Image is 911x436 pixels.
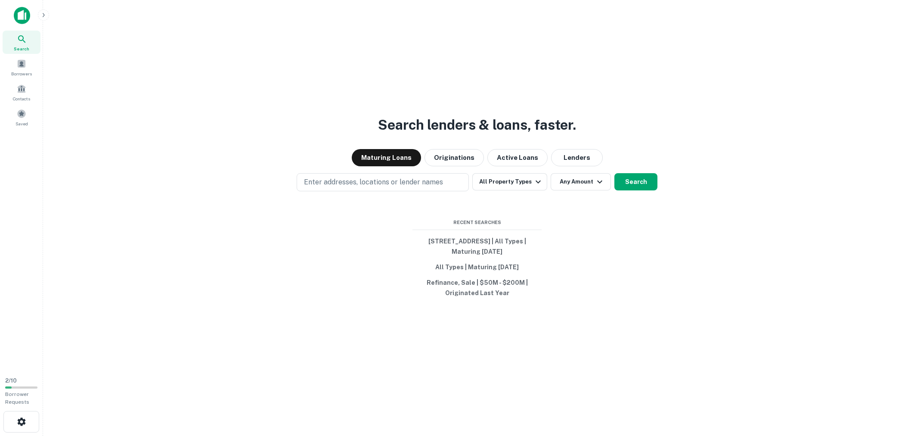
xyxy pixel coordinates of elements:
span: Saved [15,120,28,127]
a: Contacts [3,81,40,104]
span: Contacts [13,95,30,102]
span: Borrower Requests [5,391,29,405]
button: [STREET_ADDRESS] | All Types | Maturing [DATE] [412,234,542,259]
span: Recent Searches [412,219,542,226]
button: Search [614,173,657,190]
p: Enter addresses, locations or lender names [304,177,443,187]
button: Originations [425,149,484,166]
button: Enter addresses, locations or lender names [297,173,469,191]
h3: Search lenders & loans, faster. [378,115,576,135]
button: Active Loans [487,149,548,166]
iframe: Chat Widget [868,367,911,408]
button: All Types | Maturing [DATE] [412,259,542,275]
button: Any Amount [551,173,611,190]
a: Search [3,31,40,54]
img: capitalize-icon.png [14,7,30,24]
button: All Property Types [472,173,547,190]
button: Maturing Loans [352,149,421,166]
a: Saved [3,106,40,129]
span: Search [14,45,29,52]
span: 2 / 10 [5,377,17,384]
button: Refinance, Sale | $50M - $200M | Originated Last Year [412,275,542,301]
span: Borrowers [11,70,32,77]
button: Lenders [551,149,603,166]
a: Borrowers [3,56,40,79]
